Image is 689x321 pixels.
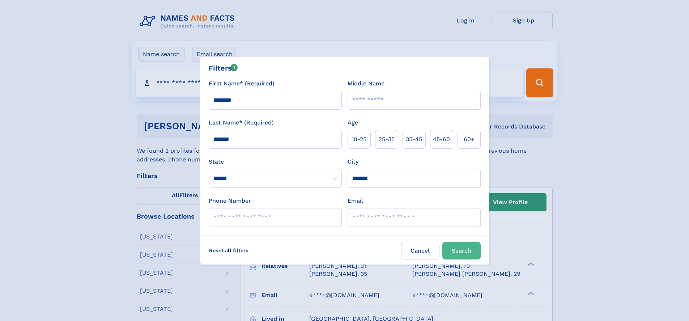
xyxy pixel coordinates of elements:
[348,79,384,88] label: Middle Name
[379,135,395,144] span: 25‑35
[433,135,450,144] span: 45‑60
[348,157,358,166] label: City
[204,242,253,259] label: Reset all filters
[209,79,275,88] label: First Name* (Required)
[348,118,358,127] label: Age
[209,118,274,127] label: Last Name* (Required)
[406,135,422,144] span: 35‑45
[401,242,439,259] label: Cancel
[209,157,342,166] label: State
[348,197,363,205] label: Email
[464,135,475,144] span: 60+
[209,63,238,73] div: Filters
[442,242,481,259] button: Search
[209,197,251,205] label: Phone Number
[352,135,366,144] span: 18‑25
